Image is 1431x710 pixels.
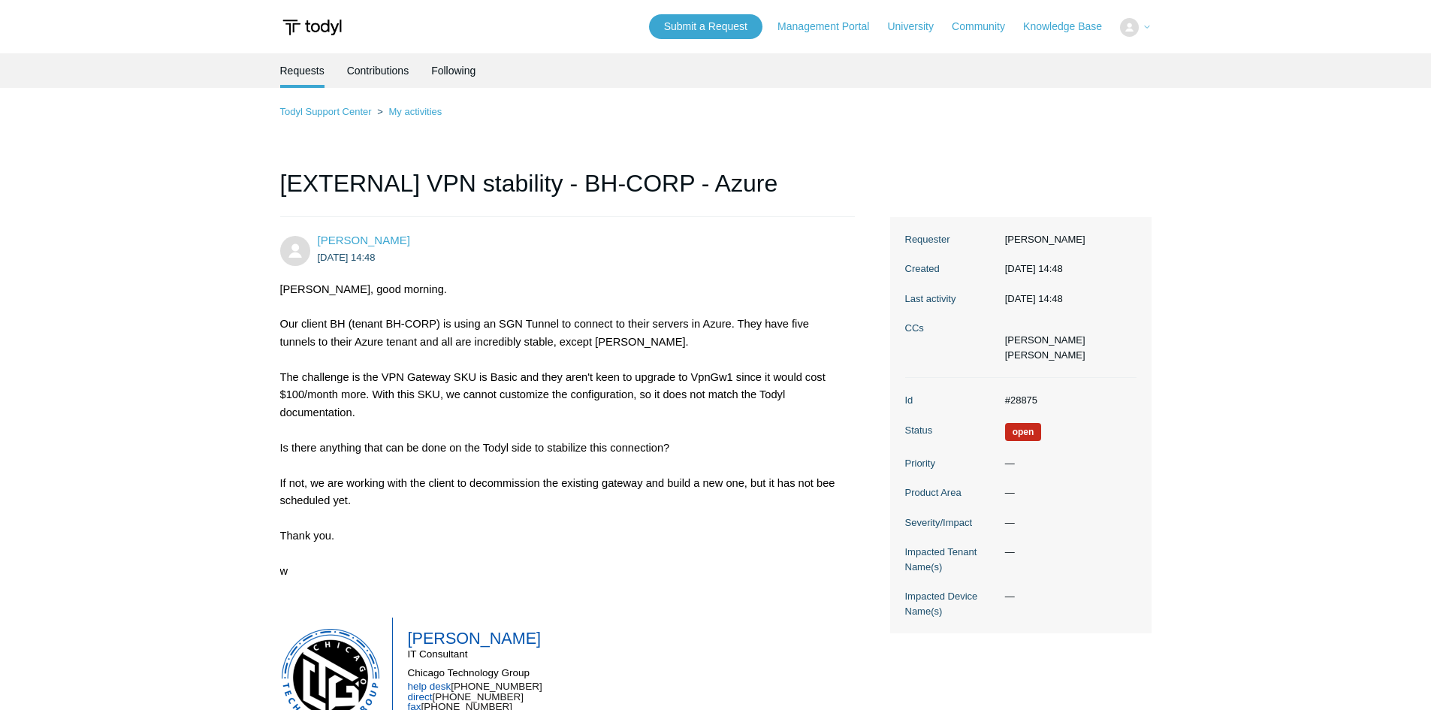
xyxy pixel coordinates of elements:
a: Management Portal [777,19,884,35]
dd: — [998,545,1137,560]
dd: — [998,589,1137,604]
span: We are working on a response for you [1005,423,1042,441]
h1: [EXTERNAL] VPN stability - BH-CORP - Azure [280,165,856,217]
li: Requests [280,53,325,88]
a: University [887,19,948,35]
li: Jonathon Velasquez [1005,333,1085,348]
span: [PHONE_NUMBER] [433,691,524,702]
img: Todyl Support Center Help Center home page [280,14,344,41]
dt: Priority [905,456,998,471]
time: 2025-10-11T14:48:45+00:00 [1005,263,1063,274]
li: Carlos Acosta [1005,348,1085,363]
div: [PERSON_NAME] [408,629,604,648]
dt: Created [905,261,998,276]
dt: Impacted Device Name(s) [905,589,998,618]
dt: Impacted Tenant Name(s) [905,545,998,574]
dd: [PERSON_NAME] [998,232,1137,247]
div: Is there anything that can be done on the Todyl side to stabilize this connection? [280,440,841,457]
span: help desk [408,681,451,692]
dt: Requester [905,232,998,247]
span: [PHONE_NUMBER] [451,681,542,692]
div: Thank you. [280,527,841,545]
span: William Clements [318,234,410,246]
dt: Status [905,423,998,438]
a: [PERSON_NAME] [318,234,410,246]
div: The challenge is the VPN Gateway SKU is Basic and they aren't keen to upgrade to VpnGw1 since it ... [280,369,841,421]
dt: Severity/Impact [905,515,998,530]
dd: — [998,456,1137,471]
div: [PERSON_NAME], good morning. [280,281,841,298]
div: w [280,563,841,580]
a: Community [952,19,1020,35]
dd: — [998,515,1137,530]
dd: #28875 [998,393,1137,408]
div: Chicago Technology Group [408,667,604,678]
a: Following [431,53,475,88]
dt: Id [905,393,998,408]
a: Submit a Request [649,14,762,39]
dt: Product Area [905,485,998,500]
a: Contributions [347,53,409,88]
dt: CCs [905,321,998,336]
div: Our client BH (tenant BH-CORP) is using an SGN Tunnel to connect to their servers in Azure. They ... [280,316,841,351]
a: My activities [388,106,442,117]
dt: Last activity [905,292,998,307]
time: 2025-10-11T14:48:45+00:00 [1005,293,1063,304]
div: IT Consultant [408,648,604,660]
dd: — [998,485,1137,500]
div: If not, we are working with the client to decommission the existing gateway and build a new one, ... [280,475,841,510]
a: Knowledge Base [1023,19,1117,35]
li: My activities [374,106,442,117]
a: Todyl Support Center [280,106,372,117]
li: Todyl Support Center [280,106,375,117]
time: 2025-10-11T14:48:45Z [318,252,376,263]
span: direct [408,691,433,702]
